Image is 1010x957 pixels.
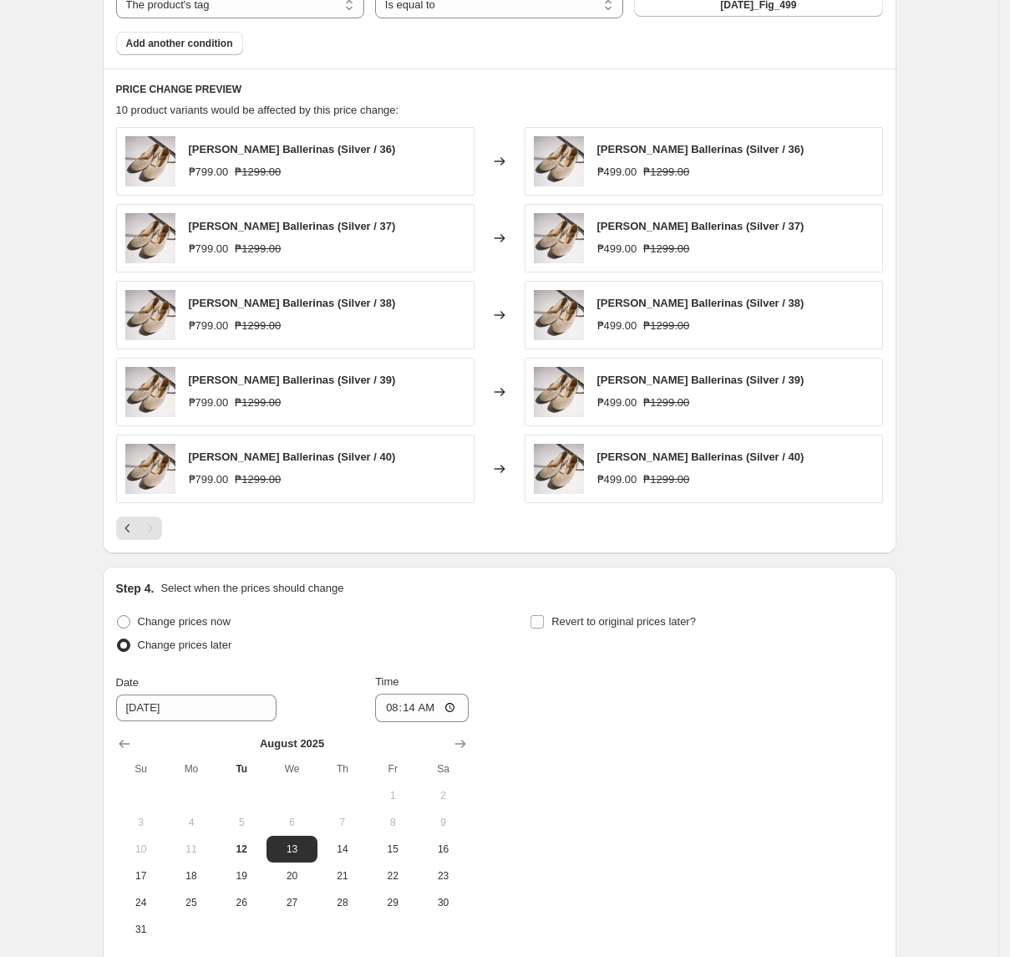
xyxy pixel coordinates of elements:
[123,762,160,776] span: Su
[116,889,166,916] button: Sunday August 24 2025
[368,863,418,889] button: Friday August 22 2025
[424,896,461,909] span: 30
[125,367,175,417] img: 0530-JaredGold-Shopify_80x.jpg
[116,104,399,116] span: 10 product variants would be affected by this price change:
[324,896,361,909] span: 28
[374,869,411,883] span: 22
[166,889,216,916] button: Monday August 25 2025
[216,863,266,889] button: Tuesday August 19 2025
[116,32,243,55] button: Add another condition
[173,842,210,856] span: 11
[189,374,396,386] span: [PERSON_NAME] Ballerinas (Silver / 39)
[223,896,260,909] span: 26
[317,756,368,782] th: Thursday
[534,367,584,417] img: 0530-JaredGold-Shopify_80x.jpg
[374,816,411,829] span: 8
[375,694,469,722] input: 12:00
[116,916,166,943] button: Sunday August 31 2025
[597,241,637,257] div: ₱499.00
[418,863,468,889] button: Saturday August 23 2025
[166,863,216,889] button: Monday August 18 2025
[324,842,361,856] span: 14
[424,762,461,776] span: Sa
[643,471,689,488] strike: ₱1299.00
[266,809,317,836] button: Wednesday August 6 2025
[189,395,229,411] div: ₱799.00
[273,816,310,829] span: 6
[223,869,260,883] span: 19
[418,836,468,863] button: Saturday August 16 2025
[113,732,136,756] button: Show previous month, July 2025
[597,297,804,309] span: [PERSON_NAME] Ballerinas (Silver / 38)
[189,318,229,334] div: ₱799.00
[223,842,260,856] span: 12
[374,762,411,776] span: Fr
[418,756,468,782] th: Saturday
[424,789,461,802] span: 2
[266,836,317,863] button: Wednesday August 13 2025
[123,816,160,829] span: 3
[166,756,216,782] th: Monday
[116,836,166,863] button: Sunday August 10 2025
[123,869,160,883] span: 17
[418,782,468,809] button: Saturday August 2 2025
[125,213,175,263] img: 0530-JaredGold-Shopify_80x.jpg
[273,896,310,909] span: 27
[216,836,266,863] button: Today Tuesday August 12 2025
[116,676,139,689] span: Date
[266,863,317,889] button: Wednesday August 20 2025
[597,471,637,488] div: ₱499.00
[374,896,411,909] span: 29
[189,164,229,181] div: ₱799.00
[273,842,310,856] span: 13
[189,471,229,488] div: ₱799.00
[123,923,160,936] span: 31
[317,836,368,863] button: Thursday August 14 2025
[273,869,310,883] span: 20
[449,732,472,756] button: Show next month, September 2025
[223,816,260,829] span: 5
[125,290,175,340] img: 0530-JaredGold-Shopify_80x.jpg
[116,580,155,597] h2: Step 4.
[317,889,368,916] button: Thursday August 28 2025
[173,896,210,909] span: 25
[368,809,418,836] button: Friday August 8 2025
[173,869,210,883] span: 18
[424,842,461,856] span: 16
[223,762,260,776] span: Tu
[597,318,637,334] div: ₱499.00
[368,836,418,863] button: Friday August 15 2025
[235,471,281,488] strike: ₱1299.00
[116,695,277,721] input: 8/12/2025
[173,816,210,829] span: 4
[216,889,266,916] button: Tuesday August 26 2025
[216,809,266,836] button: Tuesday August 5 2025
[125,444,175,494] img: 0530-JaredGold-Shopify_80x.jpg
[123,896,160,909] span: 24
[324,869,361,883] span: 21
[235,318,281,334] strike: ₱1299.00
[418,809,468,836] button: Saturday August 9 2025
[597,395,637,411] div: ₱499.00
[266,756,317,782] th: Wednesday
[125,136,175,186] img: 0530-JaredGold-Shopify_80x.jpg
[424,869,461,883] span: 23
[116,517,162,540] nav: Pagination
[597,220,804,232] span: [PERSON_NAME] Ballerinas (Silver / 37)
[317,863,368,889] button: Thursday August 21 2025
[216,756,266,782] th: Tuesday
[160,580,343,597] p: Select when the prices should change
[424,816,461,829] span: 9
[116,756,166,782] th: Sunday
[189,451,396,463] span: [PERSON_NAME] Ballerinas (Silver / 40)
[189,143,396,155] span: [PERSON_NAME] Ballerinas (Silver / 36)
[116,83,883,96] h6: PRICE CHANGE PREVIEW
[266,889,317,916] button: Wednesday August 27 2025
[551,615,696,628] span: Revert to original prices later?
[189,241,229,257] div: ₱799.00
[643,318,689,334] strike: ₱1299.00
[273,762,310,776] span: We
[235,164,281,181] strike: ₱1299.00
[235,241,281,257] strike: ₱1299.00
[643,241,689,257] strike: ₱1299.00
